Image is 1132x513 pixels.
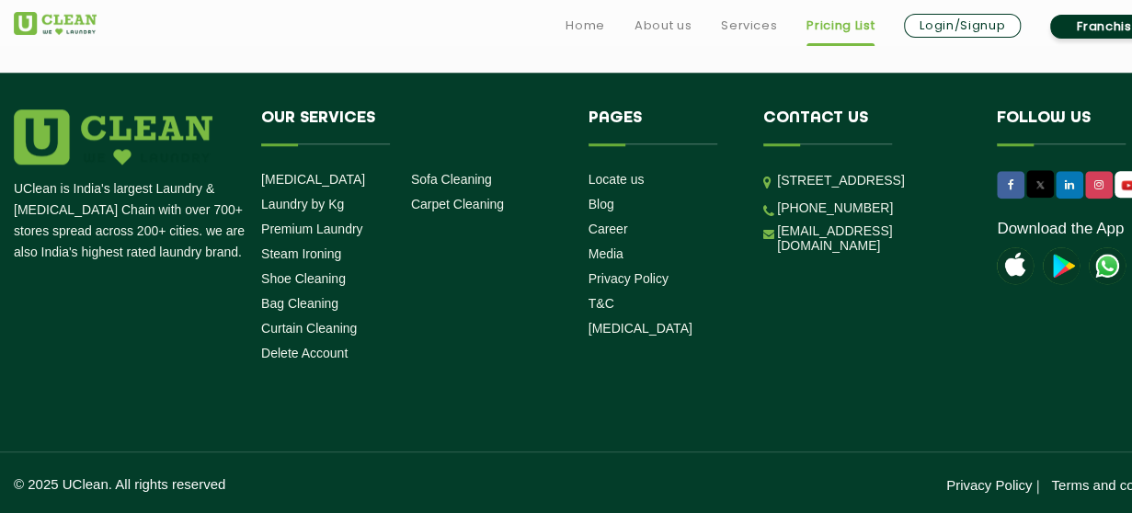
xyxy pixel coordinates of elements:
[261,346,348,360] a: Delete Account
[261,296,338,311] a: Bag Cleaning
[589,321,692,336] a: [MEDICAL_DATA]
[806,15,875,37] a: Pricing List
[589,271,669,286] a: Privacy Policy
[566,15,605,37] a: Home
[777,200,893,215] a: [PHONE_NUMBER]
[589,197,614,211] a: Blog
[14,12,97,35] img: UClean Laundry and Dry Cleaning
[261,271,346,286] a: Shoe Cleaning
[14,178,247,263] p: UClean is India's largest Laundry & [MEDICAL_DATA] Chain with over 700+ stores spread across 200+...
[1089,247,1126,284] img: UClean Laundry and Dry Cleaning
[763,109,969,144] h4: Contact us
[904,14,1021,38] a: Login/Signup
[589,109,737,144] h4: Pages
[946,477,1032,493] a: Privacy Policy
[589,246,623,261] a: Media
[589,172,645,187] a: Locate us
[997,220,1124,238] a: Download the App
[721,15,777,37] a: Services
[589,222,628,236] a: Career
[14,476,598,492] p: © 2025 UClean. All rights reserved
[777,170,969,191] p: [STREET_ADDRESS]
[14,109,212,165] img: logo.png
[589,296,614,311] a: T&C
[261,246,341,261] a: Steam Ironing
[261,109,561,144] h4: Our Services
[1043,247,1080,284] img: playstoreicon.png
[411,172,492,187] a: Sofa Cleaning
[411,197,504,211] a: Carpet Cleaning
[261,222,363,236] a: Premium Laundry
[997,247,1034,284] img: apple-icon.png
[261,197,344,211] a: Laundry by Kg
[261,172,365,187] a: [MEDICAL_DATA]
[261,321,357,336] a: Curtain Cleaning
[635,15,692,37] a: About us
[777,223,969,253] a: [EMAIL_ADDRESS][DOMAIN_NAME]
